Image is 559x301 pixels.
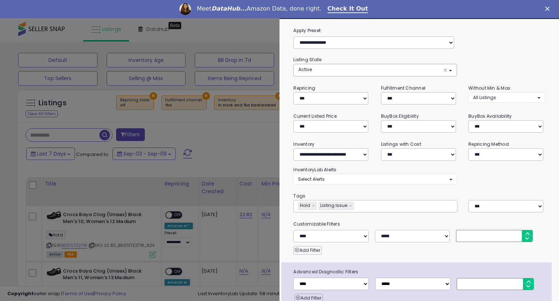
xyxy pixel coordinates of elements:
small: InventoryLab Alerts [293,167,336,173]
small: Fulfillment Channel [381,85,425,91]
img: Profile image for Georgie [179,3,191,15]
span: Listing Issue [319,202,347,208]
div: Close [545,7,552,11]
button: All Listings [468,92,545,103]
small: Listings with Cost [381,141,421,147]
span: Select Alerts [298,176,325,182]
label: Apply Preset: [288,27,550,35]
button: Select Alerts [293,174,457,184]
small: Customizable Filters [288,220,550,228]
a: Check It Out [328,5,368,13]
small: Current Listed Price [293,113,336,119]
small: Listing State [293,56,321,63]
button: Add Filter [293,246,321,255]
span: Hold [298,202,310,208]
span: Advanced Diagnostic Filters [288,268,551,276]
a: × [349,202,353,210]
i: DataHub... [211,5,247,12]
a: × [312,202,316,210]
button: Active × [294,64,456,76]
span: Active [298,66,312,73]
div: Meet Amazon Data, done right. [197,5,322,12]
small: Without Min & Max [468,85,510,91]
small: BuyBox Eligibility [381,113,419,119]
span: All Listings [473,94,496,101]
small: Repricing Method [468,141,509,147]
small: Inventory [293,141,314,147]
small: Tags [288,192,550,200]
small: Repricing [293,85,315,91]
span: × [443,66,448,74]
small: BuyBox Availability [468,113,512,119]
